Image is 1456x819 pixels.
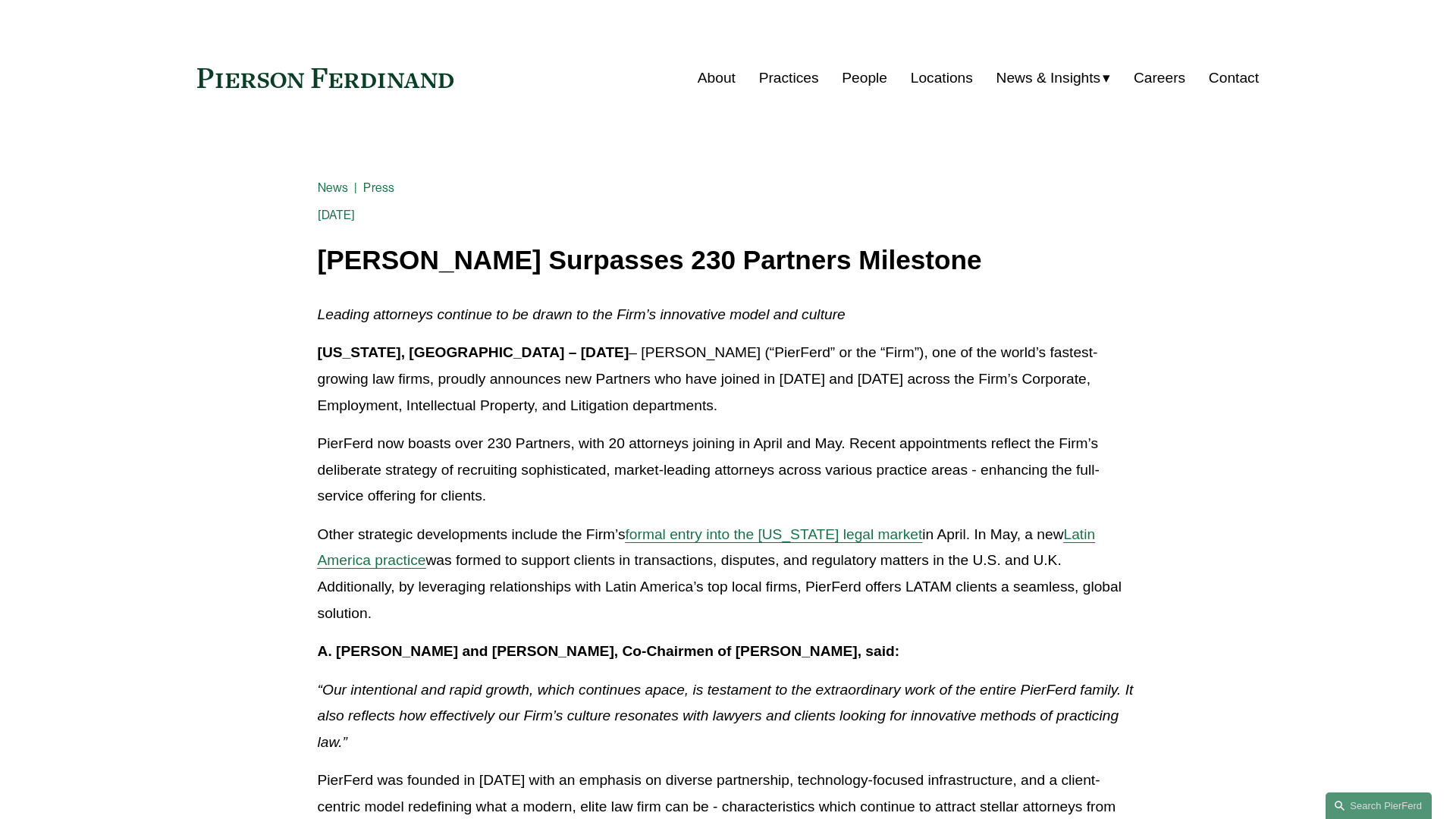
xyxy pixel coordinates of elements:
[318,340,1139,419] p: – [PERSON_NAME] (“PierFerd” or the “Firm”), one of the world’s fastest-growing law firms, proudly...
[318,306,846,322] em: Leading attorneys continue to be drawn to the Firm’s innovative model and culture
[626,526,923,542] a: formal entry into the [US_STATE] legal market
[996,64,1111,93] a: folder dropdown
[318,208,356,222] span: [DATE]
[996,65,1101,92] span: News & Insights
[318,344,629,360] strong: [US_STATE], [GEOGRAPHIC_DATA] – [DATE]
[1134,64,1185,93] a: Careers
[318,246,1139,275] h1: [PERSON_NAME] Surpasses 230 Partners Milestone
[1209,64,1259,93] a: Contact
[1326,792,1432,819] a: Search this site
[318,522,1139,626] p: Other strategic developments include the Firm’s in April. In May, a new was formed to support cli...
[842,64,887,93] a: People
[363,180,394,195] a: Press
[911,64,973,93] a: Locations
[318,180,349,195] a: News
[698,64,736,93] a: About
[318,431,1139,510] p: PierFerd now boasts over 230 Partners, with 20 attorneys joining in April and May. Recent appoint...
[318,682,1137,750] em: “Our intentional and rapid growth, which continues apace, is testament to the extraordinary work ...
[318,643,900,659] strong: A. [PERSON_NAME] and [PERSON_NAME], Co-Chairmen of [PERSON_NAME], said:
[759,64,819,93] a: Practices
